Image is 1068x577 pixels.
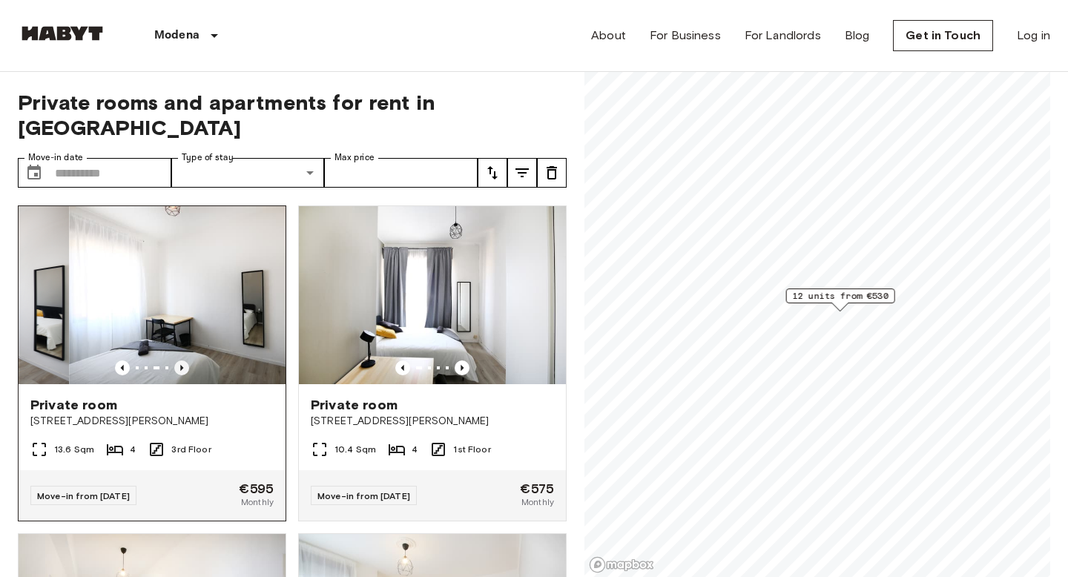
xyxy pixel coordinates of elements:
span: €575 [520,482,554,495]
button: Previous image [174,360,189,375]
span: Monthly [241,495,274,509]
div: Map marker [786,288,895,311]
span: [STREET_ADDRESS][PERSON_NAME] [311,414,554,429]
span: Monthly [521,495,554,509]
label: Type of stay [182,151,234,164]
button: tune [537,158,567,188]
img: Habyt [18,26,107,41]
span: Move-in from [DATE] [317,490,410,501]
span: 10.4 Sqm [334,443,376,456]
a: Previous imagePrevious imagePrivate room[STREET_ADDRESS][PERSON_NAME]13.6 Sqm43rd FloorMove-in fr... [18,205,286,521]
span: 4 [412,443,418,456]
span: 1st Floor [453,443,490,456]
a: Marketing picture of unit IT-22-001-013-04HPrevious imagePrevious imagePrivate room[STREET_ADDRES... [298,205,567,521]
button: Previous image [115,360,130,375]
button: tune [507,158,537,188]
button: tune [478,158,507,188]
span: €595 [239,482,274,495]
span: 4 [130,443,136,456]
span: Private rooms and apartments for rent in [GEOGRAPHIC_DATA] [18,90,567,140]
a: For Landlords [745,27,821,44]
a: Get in Touch [893,20,993,51]
span: 13.6 Sqm [54,443,94,456]
img: Marketing picture of unit IT-22-001-019-03H [69,206,336,384]
img: Marketing picture of unit IT-22-001-013-04H [299,206,566,384]
p: Modena [154,27,200,44]
span: [STREET_ADDRESS][PERSON_NAME] [30,414,274,429]
span: 12 units from €530 [793,289,889,303]
span: 3rd Floor [171,443,211,456]
button: Previous image [455,360,469,375]
label: Max price [334,151,375,164]
a: Log in [1017,27,1050,44]
span: Private room [311,396,398,414]
span: Move-in from [DATE] [37,490,130,501]
a: Mapbox logo [589,556,654,573]
label: Move-in date [28,151,83,164]
button: Choose date [19,158,49,188]
button: Previous image [395,360,410,375]
a: About [591,27,626,44]
span: Private room [30,396,117,414]
a: For Business [650,27,721,44]
a: Blog [845,27,870,44]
